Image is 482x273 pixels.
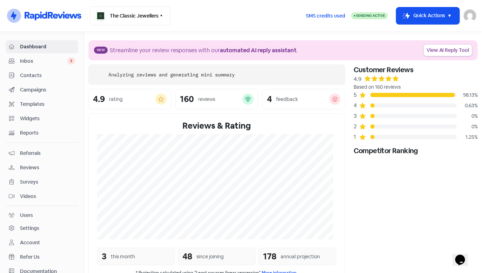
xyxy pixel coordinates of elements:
div: 4 [354,101,359,110]
a: Dashboard [6,40,78,53]
div: 3 [102,250,107,263]
span: Widgets [20,115,75,122]
a: Referrals [6,147,78,160]
a: 4.9rating [88,89,171,109]
span: Inbox [20,57,67,65]
span: Surveys [20,178,75,186]
a: 160reviews [175,89,258,109]
div: 0.63% [457,102,478,109]
a: Reports [6,127,78,139]
div: Analyzing reviews and generating mini summary [108,71,235,79]
div: rating [109,96,123,103]
a: SMS credits used [300,12,351,19]
div: Based on 160 reviews [354,83,478,91]
img: User [464,9,476,22]
div: Account [20,239,40,246]
div: 0% [457,123,478,130]
a: 4feedback [262,89,345,109]
span: 3 [67,57,75,64]
div: 2 [354,122,359,131]
a: Templates [6,98,78,111]
a: View AI Reply Tool [424,45,472,56]
div: 98.13% [457,91,478,99]
div: Settings [20,225,39,232]
span: Campaigns [20,86,75,94]
a: Account [6,236,78,249]
div: 3 [354,112,359,120]
a: Widgets [6,112,78,125]
a: Settings [6,222,78,235]
div: 1 [354,133,359,141]
iframe: chat widget [453,245,475,266]
span: Templates [20,101,75,108]
a: Videos [6,190,78,203]
a: Inbox 3 [6,55,78,68]
span: Reports [20,129,75,137]
div: 1.25% [457,134,478,141]
div: Customer Reviews [354,64,478,75]
div: Reviews & Rating [97,120,336,132]
span: Contacts [20,72,75,79]
div: 48 [182,250,192,263]
div: 5 [354,91,359,99]
div: 4.9 [93,95,105,103]
span: Dashboard [20,43,75,50]
span: SMS credits used [306,12,345,20]
a: Refer Us [6,251,78,264]
div: since joining [196,253,224,260]
span: Sending Active [356,13,385,18]
a: Campaigns [6,83,78,96]
div: 4 [267,95,272,103]
a: Sending Active [351,12,388,20]
a: Reviews [6,161,78,174]
span: Reviews [20,164,75,171]
div: 0% [457,112,478,120]
a: Users [6,209,78,222]
div: feedback [276,96,298,103]
div: Competitor Ranking [354,145,478,156]
button: Quick Actions [396,7,460,24]
div: Users [20,212,33,219]
div: 4.9 [354,75,361,83]
a: Contacts [6,69,78,82]
b: automated AI reply assistant [220,47,296,54]
button: The Classic Jewellers [90,6,170,25]
a: Surveys [6,176,78,189]
div: 178 [263,250,276,263]
div: reviews [198,96,215,103]
span: New [94,47,108,54]
div: this month [111,253,135,260]
span: Referrals [20,150,75,157]
span: Refer Us [20,253,75,261]
div: 160 [180,95,194,103]
div: Streamline your review responses with our . [110,46,298,55]
span: Videos [20,193,75,200]
div: annual projection [281,253,320,260]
